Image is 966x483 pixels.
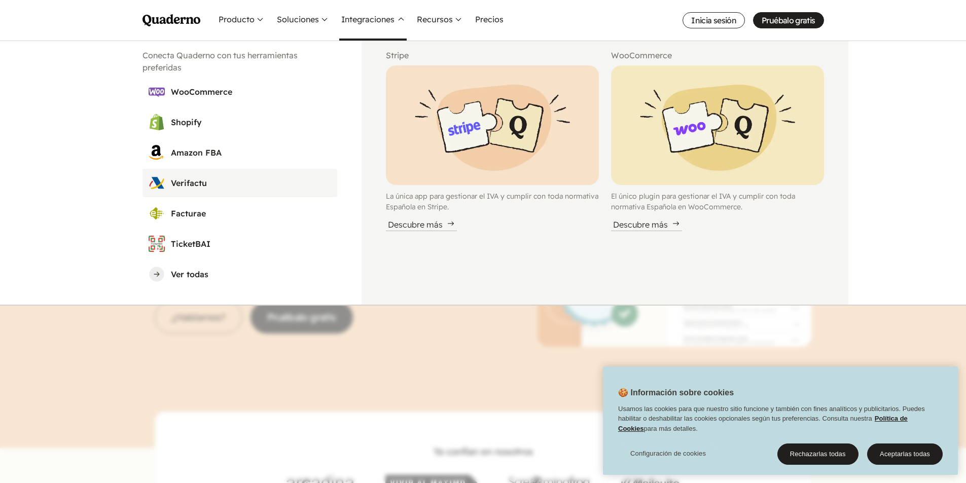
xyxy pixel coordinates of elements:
[753,12,824,28] a: Pruébalo gratis
[171,238,331,250] h3: TicketBAI
[386,65,599,231] a: Pieces of a puzzle with Stripe and Quaderno logosLa única app para gestionar el IVA y cumplir con...
[603,404,958,439] div: Usamos las cookies para que nuestro sitio funcione y también con fines analíticos y publicitarios...
[603,366,958,475] div: 🍪 Información sobre cookies
[386,218,457,231] div: Descubre más
[142,230,337,258] a: TicketBAI
[611,218,682,231] div: Descubre más
[683,12,745,28] a: Inicia sesión
[142,199,337,228] a: Facturae
[171,177,331,189] h3: Verifactu
[171,146,331,159] h3: Amazon FBA
[171,268,331,280] h3: Ver todas
[386,191,599,212] p: La única app para gestionar el IVA y cumplir con toda normativa Española en Stripe.
[611,65,824,185] img: Pieces of a puzzle with WooCommerce and Quaderno logos
[386,49,599,61] h2: Stripe
[142,78,337,106] a: WooCommerce
[603,387,734,404] h2: 🍪 Información sobre cookies
[171,207,331,219] h3: Facturae
[618,443,718,464] button: Configuración de cookies
[142,108,337,136] a: Shopify
[171,86,331,98] h3: WooCommerce
[618,415,908,432] a: Política de Cookies
[611,65,824,231] a: Pieces of a puzzle with WooCommerce and Quaderno logosEl único plugin para gestionar el IVA y cum...
[611,49,824,61] h2: WooCommerce
[142,260,337,288] a: Ver todas
[171,116,331,128] h3: Shopify
[386,65,599,185] img: Pieces of a puzzle with Stripe and Quaderno logos
[142,138,337,167] a: Amazon FBA
[603,366,958,475] div: Cookie banner
[611,191,824,212] p: El único plugin para gestionar el IVA y cumplir con toda normativa Española en WooCommerce.
[777,443,858,465] button: Rechazarlas todas
[142,49,337,73] h2: Conecta Quaderno con tus herramientas preferidas
[142,169,337,197] a: Verifactu
[867,443,943,465] button: Aceptarlas todas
